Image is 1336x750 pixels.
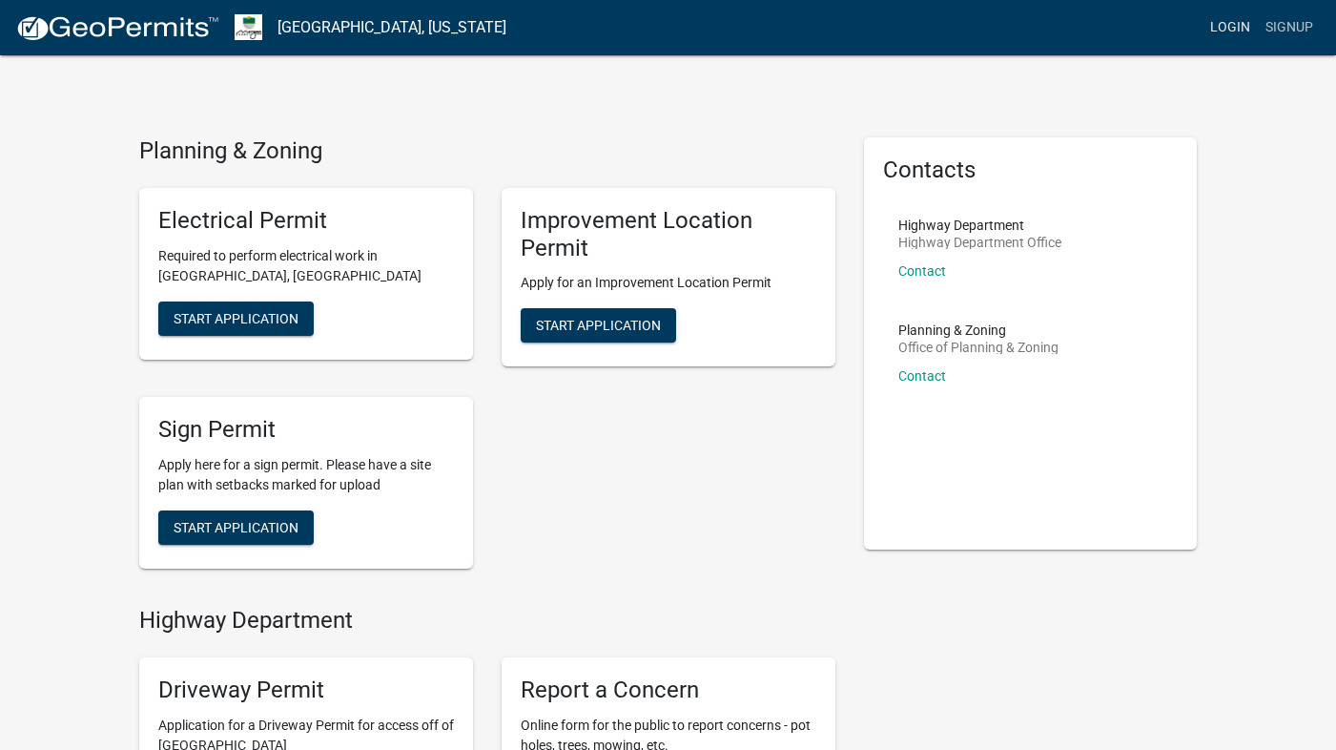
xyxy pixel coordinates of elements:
h5: Contacts [883,156,1179,184]
h5: Sign Permit [158,416,454,444]
h5: Driveway Permit [158,677,454,704]
a: Contact [898,368,946,384]
p: Apply for an Improvement Location Permit [521,273,816,293]
p: Highway Department [898,219,1061,232]
span: Start Application [174,310,298,325]
h5: Electrical Permit [158,207,454,235]
p: Office of Planning & Zoning [898,341,1059,354]
h5: Report a Concern [521,677,816,704]
button: Start Application [158,302,314,336]
p: Highway Department Office [898,236,1061,249]
a: Signup [1258,10,1321,46]
button: Start Application [158,510,314,545]
p: Required to perform electrical work in [GEOGRAPHIC_DATA], [GEOGRAPHIC_DATA] [158,246,454,286]
button: Start Application [521,308,676,343]
span: Start Application [174,520,298,535]
p: Apply here for a sign permit. Please have a site plan with setbacks marked for upload [158,455,454,495]
h4: Highway Department [139,607,835,635]
img: Morgan County, Indiana [235,14,262,40]
a: [GEOGRAPHIC_DATA], [US_STATE] [277,11,506,44]
h5: Improvement Location Permit [521,207,816,262]
h4: Planning & Zoning [139,137,835,165]
span: Start Application [536,318,661,333]
a: Contact [898,263,946,279]
a: Login [1202,10,1258,46]
p: Planning & Zoning [898,323,1059,337]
